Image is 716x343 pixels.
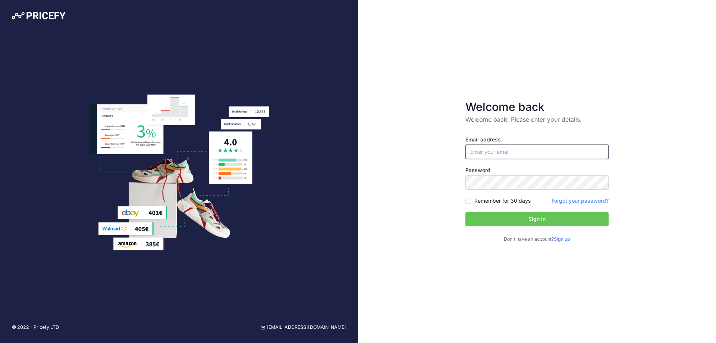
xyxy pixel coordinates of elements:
[465,115,609,124] p: Welcome back! Please enter your details.
[12,12,66,19] img: Pricefy
[554,236,570,242] a: Sign up
[12,324,59,331] p: © 2022 - Pricefy LTD
[465,236,609,243] p: Don't have an account?
[465,145,609,159] input: Enter your email
[465,166,609,174] label: Password
[474,197,531,205] label: Remember for 30 days
[465,100,609,113] h3: Welcome back
[465,212,609,226] button: Sign in
[552,197,609,204] a: Forgot your password?
[261,324,346,331] a: [EMAIL_ADDRESS][DOMAIN_NAME]
[465,136,609,143] label: Email address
